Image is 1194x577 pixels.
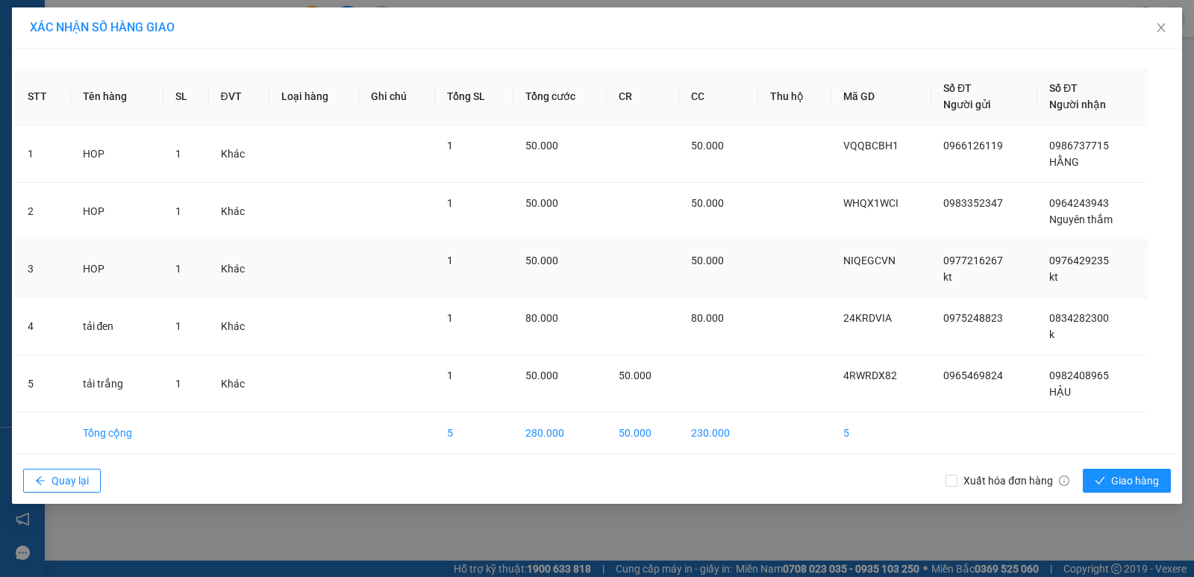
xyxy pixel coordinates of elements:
th: Ghi chú [359,68,434,125]
td: Khác [209,240,269,298]
td: tải đen [71,298,163,355]
span: 1 [175,148,181,160]
span: kt [943,271,952,283]
span: 80.000 [525,312,558,324]
span: 50.000 [691,197,724,209]
span: 80.000 [691,312,724,324]
td: 5 [435,413,513,454]
th: STT [16,68,71,125]
td: 4 [16,298,71,355]
span: VQQBCBH1 [843,140,898,152]
td: 230.000 [679,413,758,454]
span: 1 [447,312,453,324]
td: 3 [16,240,71,298]
span: kt [1049,271,1058,283]
span: XÁC NHẬN SỐ HÀNG GIAO [30,20,175,34]
span: 50.000 [525,369,558,381]
td: 5 [16,355,71,413]
span: close [1155,22,1167,34]
span: HẬU [1049,386,1071,398]
span: 50.000 [691,255,724,266]
span: 0975248823 [943,312,1003,324]
td: 2 [16,183,71,240]
span: 1 [175,378,181,390]
th: Tổng cước [513,68,607,125]
td: 280.000 [513,413,607,454]
span: 0983352347 [943,197,1003,209]
th: SL [163,68,209,125]
th: Tổng SL [435,68,513,125]
span: k [1049,328,1054,340]
td: Khác [209,355,269,413]
span: 0982408965 [1049,369,1109,381]
span: 24KRDVIA [843,312,892,324]
span: 0986737715 [1049,140,1109,152]
span: 0976429235 [1049,255,1109,266]
th: Loại hàng [269,68,359,125]
span: 0834282300 [1049,312,1109,324]
span: arrow-left [35,475,46,487]
span: Người nhận [1049,99,1106,110]
span: HẰNG [1049,156,1079,168]
span: 0965469824 [943,369,1003,381]
span: 1 [447,369,453,381]
span: 1 [175,263,181,275]
button: Close [1140,7,1182,49]
span: 0964243943 [1049,197,1109,209]
span: 50.000 [525,197,558,209]
span: WHQX1WCI [843,197,898,209]
span: 0966126119 [943,140,1003,152]
td: Khác [209,125,269,183]
td: 5 [831,413,931,454]
td: 1 [16,125,71,183]
span: check [1095,475,1105,487]
span: Quay lại [51,472,89,489]
td: Khác [209,183,269,240]
th: CC [679,68,758,125]
span: NIQEGCVN [843,255,895,266]
span: 50.000 [619,369,651,381]
td: 50.000 [607,413,678,454]
button: arrow-leftQuay lại [23,469,101,493]
th: CR [607,68,678,125]
span: 1 [175,320,181,332]
td: Tổng cộng [71,413,163,454]
span: 1 [175,205,181,217]
span: Số ĐT [1049,82,1078,94]
span: Số ĐT [943,82,972,94]
span: 0977216267 [943,255,1003,266]
th: Tên hàng [71,68,163,125]
td: tải trắng [71,355,163,413]
span: Người gửi [943,99,991,110]
span: 50.000 [525,140,558,152]
span: Giao hàng [1111,472,1159,489]
span: Xuất hóa đơn hàng [957,472,1075,489]
span: info-circle [1059,475,1069,486]
span: 1 [447,140,453,152]
th: Mã GD [831,68,931,125]
span: 50.000 [691,140,724,152]
td: HOP [71,125,163,183]
span: 1 [447,255,453,266]
th: Thu hộ [758,68,831,125]
td: HOP [71,240,163,298]
th: ĐVT [209,68,269,125]
span: 50.000 [525,255,558,266]
td: HOP [71,183,163,240]
span: 1 [447,197,453,209]
td: Khác [209,298,269,355]
span: Nguyên thắm [1049,213,1113,225]
button: checkGiao hàng [1083,469,1171,493]
span: 4RWRDX82 [843,369,897,381]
